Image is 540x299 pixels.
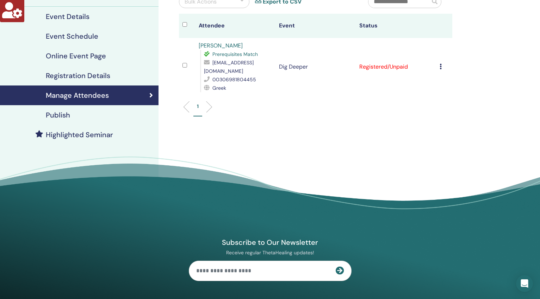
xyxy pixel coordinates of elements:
h4: Online Event Page [46,52,106,60]
h4: Event Details [46,12,89,21]
th: Status [356,14,436,38]
span: Prerequisites Match [212,51,258,57]
h4: Subscribe to Our Newsletter [189,238,352,247]
h4: Registration Details [46,71,110,80]
td: Dig Deeper [275,38,356,96]
p: 1 [197,103,199,110]
h4: Manage Attendees [46,91,109,100]
span: Greek [212,85,226,91]
p: Receive regular ThetaHealing updates! [189,249,352,256]
h4: Event Schedule [46,32,98,40]
th: Attendee [195,14,275,38]
span: 00306981804455 [212,76,256,83]
a: [PERSON_NAME] [199,42,243,49]
th: Event [275,14,356,38]
div: Open Intercom Messenger [516,275,533,292]
h4: Publish [46,111,70,119]
span: [EMAIL_ADDRESS][DOMAIN_NAME] [204,59,254,74]
h4: Highlighted Seminar [46,131,113,139]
